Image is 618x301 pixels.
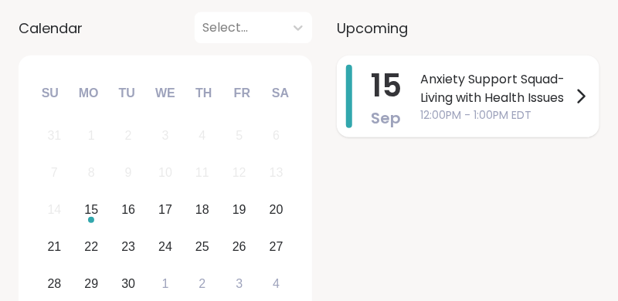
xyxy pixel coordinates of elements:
[149,267,182,300] div: Choose Wednesday, October 1st, 2025
[199,125,205,146] div: 4
[233,162,246,183] div: 12
[51,162,58,183] div: 7
[84,199,98,220] div: 15
[47,199,61,220] div: 14
[420,107,572,123] span: 12:00PM - 1:00PM EDT
[88,125,95,146] div: 1
[149,194,182,227] div: Choose Wednesday, September 17th, 2025
[371,64,402,107] span: 15
[260,120,293,153] div: Not available Saturday, September 6th, 2025
[195,199,209,220] div: 18
[372,107,402,129] span: Sep
[121,273,135,294] div: 30
[38,230,71,263] div: Choose Sunday, September 21st, 2025
[195,236,209,257] div: 25
[337,18,408,39] span: Upcoming
[273,125,280,146] div: 6
[75,157,108,190] div: Not available Monday, September 8th, 2025
[236,273,243,294] div: 3
[47,236,61,257] div: 21
[187,76,221,110] div: Th
[38,157,71,190] div: Not available Sunday, September 7th, 2025
[270,236,284,257] div: 27
[222,267,256,300] div: Choose Friday, October 3rd, 2025
[236,125,243,146] div: 5
[112,230,145,263] div: Choose Tuesday, September 23rd, 2025
[233,236,246,257] div: 26
[75,194,108,227] div: Choose Monday, September 15th, 2025
[222,120,256,153] div: Not available Friday, September 5th, 2025
[112,157,145,190] div: Not available Tuesday, September 9th, 2025
[199,273,205,294] div: 2
[260,194,293,227] div: Choose Saturday, September 20th, 2025
[186,157,219,190] div: Not available Thursday, September 11th, 2025
[162,273,169,294] div: 1
[260,267,293,300] div: Choose Saturday, October 4th, 2025
[112,267,145,300] div: Choose Tuesday, September 30th, 2025
[149,120,182,153] div: Not available Wednesday, September 3rd, 2025
[75,120,108,153] div: Not available Monday, September 1st, 2025
[38,267,71,300] div: Choose Sunday, September 28th, 2025
[121,199,135,220] div: 16
[19,18,83,39] span: Calendar
[270,162,284,183] div: 13
[273,273,280,294] div: 4
[112,194,145,227] div: Choose Tuesday, September 16th, 2025
[186,120,219,153] div: Not available Thursday, September 4th, 2025
[149,230,182,263] div: Choose Wednesday, September 24th, 2025
[158,236,172,257] div: 24
[158,162,172,183] div: 10
[47,273,61,294] div: 28
[222,230,256,263] div: Choose Friday, September 26th, 2025
[225,76,259,110] div: Fr
[75,230,108,263] div: Choose Monday, September 22nd, 2025
[263,76,297,110] div: Sa
[112,120,145,153] div: Not available Tuesday, September 2nd, 2025
[186,194,219,227] div: Choose Thursday, September 18th, 2025
[75,267,108,300] div: Choose Monday, September 29th, 2025
[222,194,256,227] div: Choose Friday, September 19th, 2025
[270,199,284,220] div: 20
[162,125,169,146] div: 3
[186,267,219,300] div: Choose Thursday, October 2nd, 2025
[125,125,132,146] div: 2
[233,199,246,220] div: 19
[84,273,98,294] div: 29
[149,157,182,190] div: Not available Wednesday, September 10th, 2025
[148,76,182,110] div: We
[186,230,219,263] div: Choose Thursday, September 25th, 2025
[420,70,572,107] span: Anxiety Support Squad- Living with Health Issues
[125,162,132,183] div: 9
[88,162,95,183] div: 8
[38,120,71,153] div: Not available Sunday, August 31st, 2025
[158,199,172,220] div: 17
[110,76,144,110] div: Tu
[260,157,293,190] div: Not available Saturday, September 13th, 2025
[38,194,71,227] div: Not available Sunday, September 14th, 2025
[33,76,67,110] div: Su
[195,162,209,183] div: 11
[222,157,256,190] div: Not available Friday, September 12th, 2025
[260,230,293,263] div: Choose Saturday, September 27th, 2025
[47,125,61,146] div: 31
[84,236,98,257] div: 22
[121,236,135,257] div: 23
[71,76,105,110] div: Mo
